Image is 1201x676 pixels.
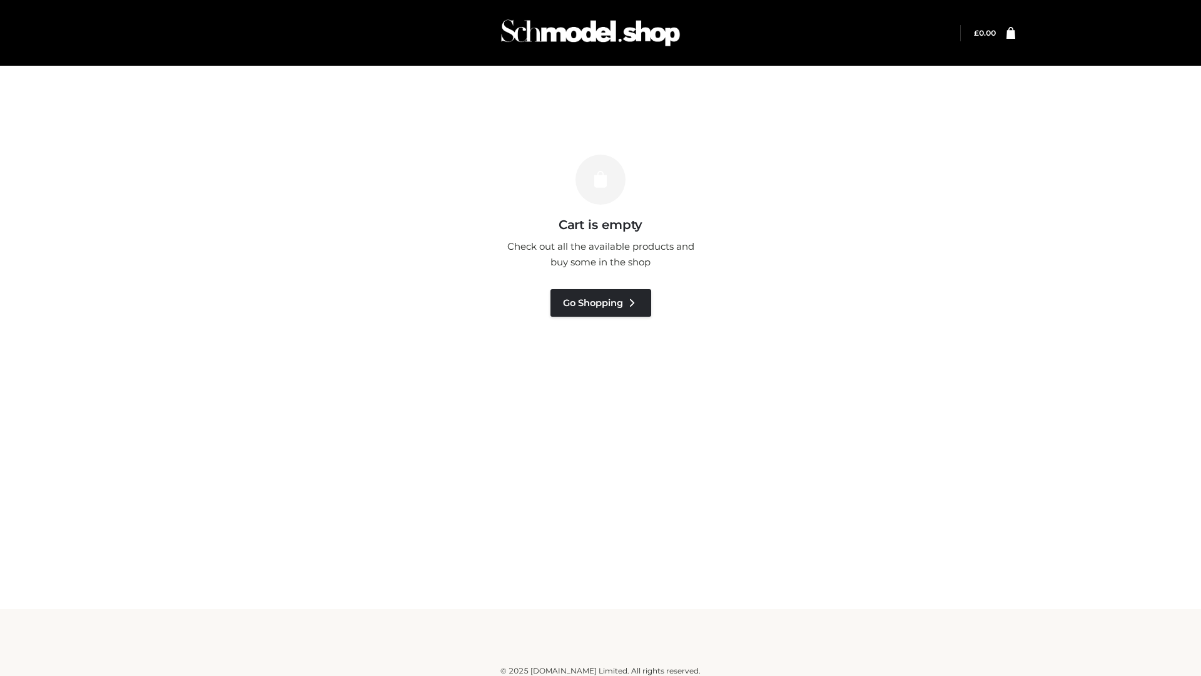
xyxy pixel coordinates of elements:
[500,238,701,270] p: Check out all the available products and buy some in the shop
[974,28,996,38] bdi: 0.00
[974,28,979,38] span: £
[974,28,996,38] a: £0.00
[214,217,987,232] h3: Cart is empty
[550,289,651,317] a: Go Shopping
[497,8,684,58] img: Schmodel Admin 964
